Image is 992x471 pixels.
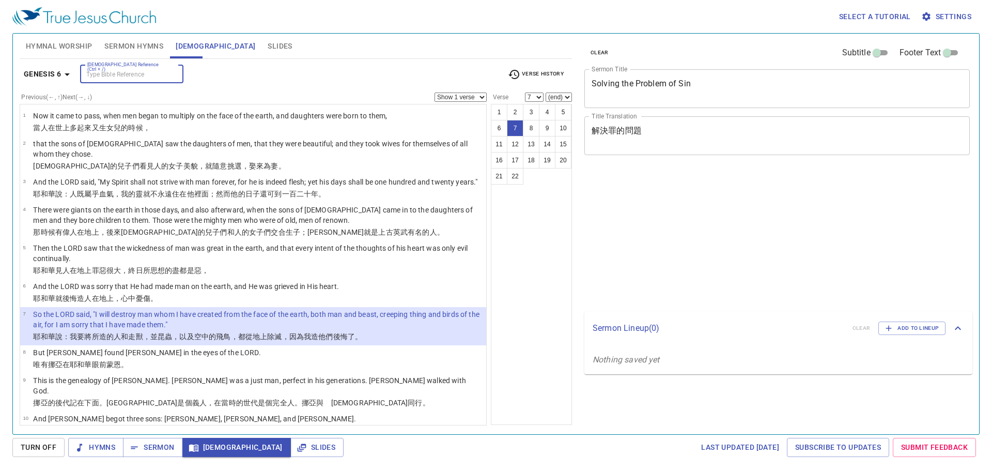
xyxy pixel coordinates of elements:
[231,332,363,341] wh5775: ，都從地上
[555,120,571,136] button: 10
[508,68,564,81] span: Verse History
[33,265,483,276] p: 耶和華
[23,178,25,184] span: 3
[68,438,123,457] button: Hymns
[286,228,444,236] wh935: 生
[83,68,163,80] input: Type Bible Reference
[491,104,507,120] button: 1
[99,228,444,236] wh776: ，後來
[168,162,285,170] wh120: 女子
[523,104,539,120] button: 3
[55,294,158,302] wh3068: 就後悔
[378,228,444,236] wh1992: 上古
[70,399,430,407] wh8435: 記在下面。[GEOGRAPHIC_DATA]
[55,228,444,236] wh3117: 有偉人
[55,332,362,341] wh3068: 說
[555,136,571,153] button: 15
[33,375,483,396] p: This is the genealogy of [PERSON_NAME]. [PERSON_NAME] was a just man, perfect in his generations....
[150,294,158,302] wh6087: 。
[408,228,444,236] wh1368: 有名的
[33,161,483,171] p: [DEMOGRAPHIC_DATA]的
[423,399,430,407] wh1980: 。
[290,438,344,457] button: Slides
[539,104,555,120] button: 4
[437,228,444,236] wh582: 。
[33,309,483,330] p: So the LORD said, "I will destroy man whom I have created from the face of the earth, both man an...
[242,162,286,170] wh977: ，娶來
[191,441,283,454] span: [DEMOGRAPHIC_DATA]
[293,228,444,236] wh3205: 子；[PERSON_NAME]就是
[172,332,362,341] wh7431: ，以及空中的
[900,47,941,59] span: Footer Text
[555,152,571,169] button: 20
[33,414,356,424] p: And [PERSON_NAME] begot three sons: [PERSON_NAME], [PERSON_NAME], and [PERSON_NAME].
[842,47,871,59] span: Subtitle
[593,322,844,335] p: Sermon Lineup ( 0 )
[919,7,975,26] button: Settings
[114,332,362,341] wh1254: 人
[154,162,286,170] wh7200: 人的
[299,441,335,454] span: Slides
[143,266,209,275] wh3117: 所思
[592,126,963,145] textarea: 解決罪的問題
[63,332,362,341] wh559: ：我要將所造的
[591,48,609,57] span: clear
[92,294,158,302] wh120: 在地上
[216,332,362,341] wh8064: 飛鳥
[23,245,25,250] span: 5
[33,139,483,159] p: that the sons of [DEMOGRAPHIC_DATA] saw the daughters of men, that they were beautiful; and they ...
[491,168,507,185] button: 21
[21,441,56,454] span: Turn Off
[121,228,444,236] wh310: [DEMOGRAPHIC_DATA]的
[23,377,25,383] span: 9
[839,10,911,23] span: Select a tutorial
[430,228,444,236] wh8034: 人
[63,190,326,198] wh559: ：人既屬乎血氣，我的靈
[199,399,430,407] wh6662: 人
[92,360,129,369] wh3068: 眼前
[128,332,362,341] wh5704: 走獸
[523,136,539,153] button: 13
[318,190,326,198] wh8141: 。
[177,399,429,407] wh5146: 是個義
[271,228,444,236] wh1323: 交合
[316,399,429,407] wh5146: 與 [DEMOGRAPHIC_DATA]
[117,162,286,170] wh430: 兒子們
[136,294,158,302] wh3820: 憂傷
[33,205,483,225] p: There were giants on the earth in those days, and also afterward, when the sons of [DEMOGRAPHIC_D...
[131,441,174,454] span: Sermon
[33,293,339,303] p: 耶和華
[408,399,429,407] wh430: 同行
[355,332,362,341] wh5162: 。
[158,266,209,275] wh3336: 想的
[787,438,889,457] a: Subscribe to Updates
[507,104,523,120] button: 2
[194,266,209,275] wh7535: 惡
[33,189,477,199] p: 耶和華
[26,40,92,53] span: Hymnal Worship
[507,152,523,169] button: 17
[33,177,477,187] p: And the LORD said, "My Spirit shall not strive with man forever, for he is indeed flesh; yet his ...
[84,294,158,302] wh6213: 人
[33,243,483,264] p: Then the LORD saw that the wickedness of man was great in the earth, and that every intent of the...
[114,294,158,302] wh776: ，心中
[176,40,255,53] span: [DEMOGRAPHIC_DATA]
[923,10,971,23] span: Settings
[584,47,615,59] button: clear
[311,190,326,198] wh6242: 年
[523,152,539,169] button: 18
[194,190,326,198] wh120: 裡面；然而
[198,162,286,170] wh2896: ，就隨意挑選
[249,228,444,236] wh120: 女子們
[48,124,150,132] wh120: 在世上
[835,7,915,26] button: Select a tutorial
[258,399,430,407] wh1755: 是個完全
[23,140,25,146] span: 2
[491,136,507,153] button: 11
[139,162,286,170] wh1121: 看見
[701,441,779,454] span: Last updated [DATE]
[33,281,339,292] p: And the LORD was sorry that He had made man on the earth, and He was grieved in His heart.
[227,228,444,236] wh1121: 和人的
[491,94,508,100] label: Verse
[33,347,260,358] p: But [PERSON_NAME] found [PERSON_NAME] in the eyes of the LORD.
